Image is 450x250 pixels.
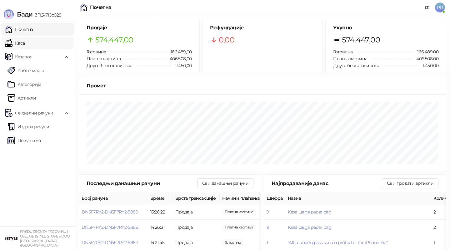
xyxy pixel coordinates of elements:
h5: Рефундације [210,24,315,32]
span: Друго безготовинско [87,63,132,68]
td: Продаја [173,204,220,220]
button: 9 [267,224,269,230]
button: DN5F7RY2-DN5F7RY2-5888 [82,224,138,230]
button: Сви данашњи рачуни [197,178,253,188]
span: 574.447,00 [95,34,133,46]
button: 9 [267,209,269,215]
span: PU [435,2,445,12]
div: Почетна [90,5,112,10]
span: Фискални рачуни [15,107,53,119]
th: Назив [285,192,431,204]
span: 43.000,00 [222,208,256,215]
th: Време [148,192,173,204]
div: Најпродаваније данас [272,179,382,187]
span: 406.508,00 [165,55,192,62]
span: Платна картица [87,56,121,61]
span: Платна картица [333,56,367,61]
div: Промет [87,82,438,90]
td: 14:26:31 [148,220,173,235]
th: Шифра [264,192,285,204]
span: 3.11.3-710c028 [32,12,61,18]
a: Почетна [5,23,33,36]
h5: Продаје [87,24,192,32]
span: 0,00 [219,34,234,46]
img: Logo [4,9,14,19]
h5: Укупно [333,24,438,32]
button: Kesa Large paper bag [288,209,331,215]
span: Каталог [15,51,32,63]
span: 1.450,00 [172,62,192,69]
img: 64x64-companyLogo-77b92cf4-9946-4f36-9751-bf7bb5fd2c7d.png [5,232,17,245]
span: 1.450,00 [418,62,438,69]
span: Готовина [87,49,106,55]
span: Друго безготовинско [333,63,379,68]
span: 166.489,00 [166,48,192,55]
span: 574.447,00 [342,34,380,46]
a: Робне марке [7,64,45,77]
td: Продаја [173,220,220,235]
small: PREDUZEĆE ZA TRGOVINU I USLUGE ISTYLE STORES DOO [GEOGRAPHIC_DATA] ([GEOGRAPHIC_DATA]) [20,229,70,248]
button: DN5F7RY2-DN5F7RY2-5887 [82,240,138,245]
th: Начини плаћања [220,192,282,204]
a: Документација [422,2,432,12]
td: 15:26:22 [148,204,173,220]
th: Врста трансакције [173,192,220,204]
a: Категорије [7,78,42,91]
span: 3.600,00 [222,224,256,231]
a: ArtikliАртикли [7,92,36,104]
span: Бади [17,11,32,18]
th: Број рачуна [79,192,148,204]
a: Каса [5,37,25,49]
a: По данима [7,134,41,147]
span: 166.489,00 [413,48,438,55]
a: Издати рачуни [7,120,49,133]
span: 406.508,00 [412,55,438,62]
button: Сви продати артикли [382,178,438,188]
button: 1 [267,240,268,245]
button: DN5F7RY2-DN5F7RY2-5889 [82,209,138,215]
button: "All-rounder glass screen protector for iPhone 16e" [288,240,387,245]
span: 10.900,00 [222,239,243,246]
button: Kesa Large paper bag [288,224,331,230]
div: Последњи данашњи рачуни [87,179,197,187]
span: Готовина [333,49,352,55]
